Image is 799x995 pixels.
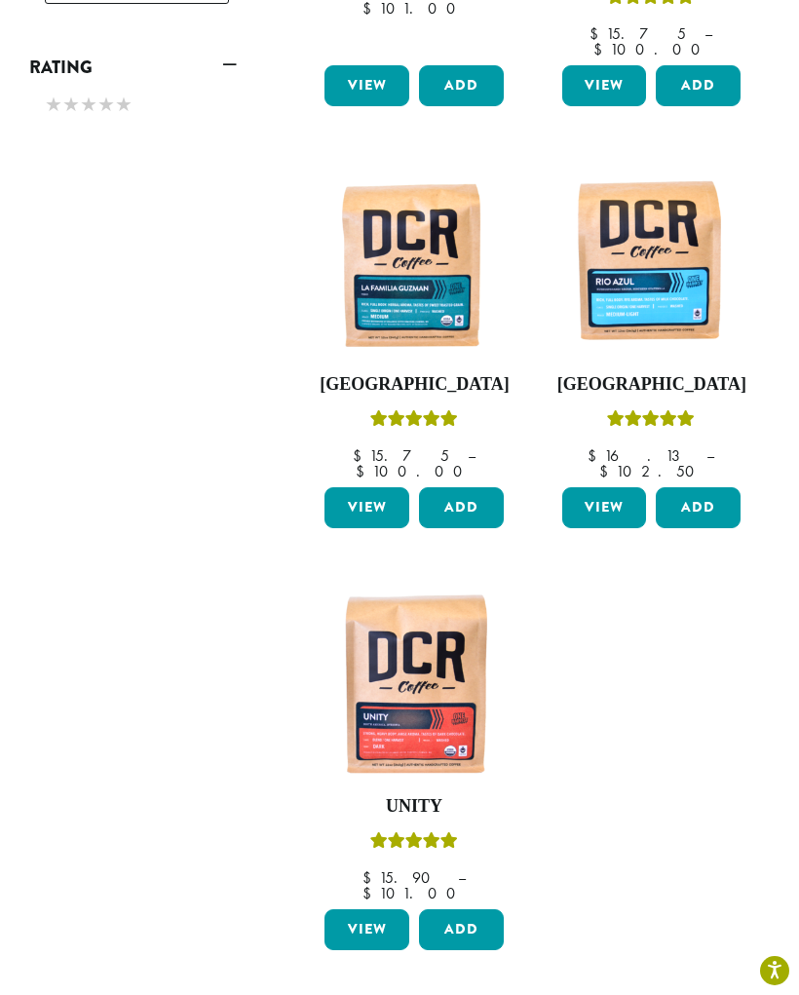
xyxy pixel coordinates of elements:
span: – [704,23,712,44]
span: $ [362,883,379,903]
bdi: 101.00 [362,883,465,903]
button: Add [656,487,741,528]
a: [GEOGRAPHIC_DATA]Rated 5.00 out of 5 [557,171,745,479]
span: $ [599,461,616,481]
div: Rated 5.00 out of 5 [607,407,695,437]
span: – [706,445,714,466]
span: – [458,867,466,888]
bdi: 15.75 [590,23,686,44]
span: $ [593,39,610,59]
span: $ [353,445,369,466]
h4: Unity [320,796,508,818]
a: Rating [29,51,237,84]
div: Rated 5.00 out of 5 [370,829,458,859]
img: DCR-Rio-Azul-Coffee-Bag-300x300.png [557,171,745,359]
span: ★ [80,91,97,119]
bdi: 100.00 [593,39,709,59]
a: UnityRated 5.00 out of 5 [320,593,508,901]
a: View [562,65,647,106]
img: DCR-La-Familia-Guzman-Coffee-Bag-300x300.png [320,171,508,359]
bdi: 102.50 [599,461,704,481]
div: Rating [29,84,237,129]
span: $ [362,867,379,888]
button: Add [419,65,504,106]
span: – [468,445,476,466]
bdi: 16.13 [588,445,688,466]
bdi: 15.90 [362,867,439,888]
bdi: 15.75 [353,445,449,466]
button: Add [656,65,741,106]
span: ★ [45,91,62,119]
a: [GEOGRAPHIC_DATA]Rated 4.83 out of 5 [320,171,508,479]
h4: [GEOGRAPHIC_DATA] [557,374,745,396]
span: $ [588,445,604,466]
span: ★ [62,91,80,119]
span: ★ [115,91,133,119]
span: ★ [97,91,115,119]
a: View [324,909,409,950]
span: $ [356,461,372,481]
h4: [GEOGRAPHIC_DATA] [320,374,508,396]
div: Rated 4.83 out of 5 [370,407,458,437]
a: View [324,65,409,106]
img: DCR-Unity-Coffee-Bag-300x300.png [320,593,508,781]
a: View [324,487,409,528]
button: Add [419,487,504,528]
a: View [562,487,647,528]
span: $ [590,23,606,44]
bdi: 100.00 [356,461,472,481]
button: Add [419,909,504,950]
